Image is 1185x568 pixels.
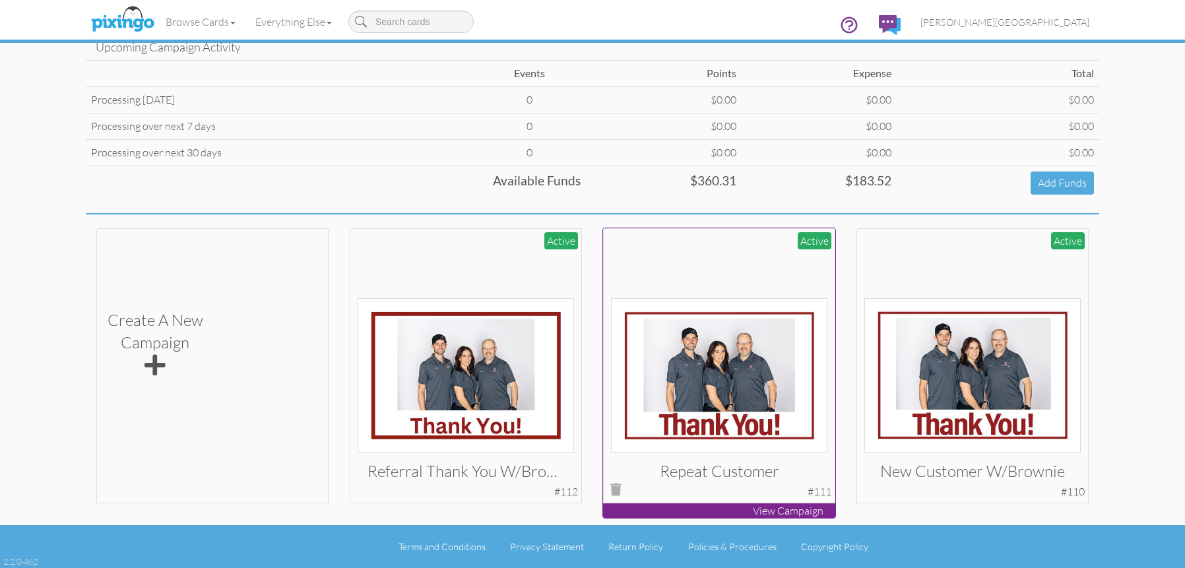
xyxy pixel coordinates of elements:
h3: Repeat Customer [621,462,818,480]
td: Available Funds [86,166,586,199]
td: Processing [DATE] [86,87,472,113]
td: 0 [472,87,586,113]
a: Everything Else [245,5,342,38]
div: #110 [1061,484,1085,499]
h3: New Customer W/Brownie [874,462,1072,480]
td: Processing over next 7 days [86,113,472,139]
td: $183.52 [742,166,897,199]
div: #111 [808,484,831,499]
p: View Campaign [603,503,835,519]
td: $0.00 [742,139,897,166]
img: comments.svg [879,15,901,35]
a: Privacy Statement [510,541,584,552]
h3: Referral Thank You w/Brownies [368,462,565,480]
a: Add Funds [1031,172,1094,195]
a: Browse Cards [156,5,245,38]
div: Active [1051,232,1085,250]
td: $0.00 [742,87,897,113]
img: 129196-1-1741852843208-833c636912008406-qa.jpg [864,298,1081,453]
a: Return Policy [608,541,663,552]
td: $0.00 [897,139,1099,166]
a: Copyright Policy [801,541,868,552]
a: Policies & Procedures [688,541,777,552]
td: Total [897,61,1099,87]
img: pixingo logo [88,3,158,36]
td: $0.00 [586,139,741,166]
td: $0.00 [897,87,1099,113]
td: $0.00 [742,113,897,139]
img: 127756-1-1738918826771-6e2e2c8500121d0c-qa.jpg [358,298,575,453]
div: Active [544,232,578,250]
h4: Upcoming Campaign Activity [96,41,1089,54]
td: 0 [472,113,586,139]
td: Points [586,61,741,87]
span: [PERSON_NAME][GEOGRAPHIC_DATA] [920,16,1089,28]
input: Search cards [348,11,474,33]
div: Create a new Campaign [108,309,203,380]
td: Expense [742,61,897,87]
td: Processing over next 30 days [86,139,472,166]
div: Active [798,232,831,250]
td: $0.00 [586,87,741,113]
img: 129197-1-1741852843475-97e0657386e8d59e-qa.jpg [611,298,828,453]
td: $360.31 [586,166,741,199]
a: Terms and Conditions [399,541,486,552]
td: Events [472,61,586,87]
div: #112 [554,484,578,499]
td: 0 [472,139,586,166]
div: 2.2.0-462 [3,555,38,567]
a: [PERSON_NAME][GEOGRAPHIC_DATA] [911,5,1099,39]
td: $0.00 [897,113,1099,139]
td: $0.00 [586,113,741,139]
